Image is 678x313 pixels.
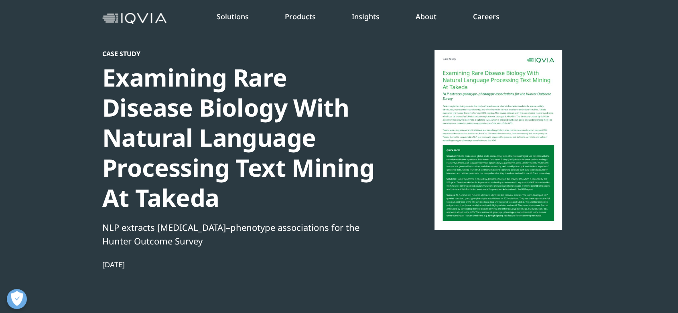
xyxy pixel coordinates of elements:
[102,63,378,213] div: Examining Rare Disease Biology With Natural Language Processing Text Mining At Takeda
[416,12,436,21] a: About
[473,12,499,21] a: Careers
[217,12,249,21] a: Solutions
[102,220,378,248] div: NLP extracts [MEDICAL_DATA]–phenotype associations for the Hunter Outcome Survey
[352,12,380,21] a: Insights
[7,289,27,309] button: Open Preferences
[102,50,378,58] div: Case Study
[102,13,166,24] img: IQVIA Healthcare Information Technology and Pharma Clinical Research Company
[102,260,378,269] div: [DATE]
[285,12,316,21] a: Products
